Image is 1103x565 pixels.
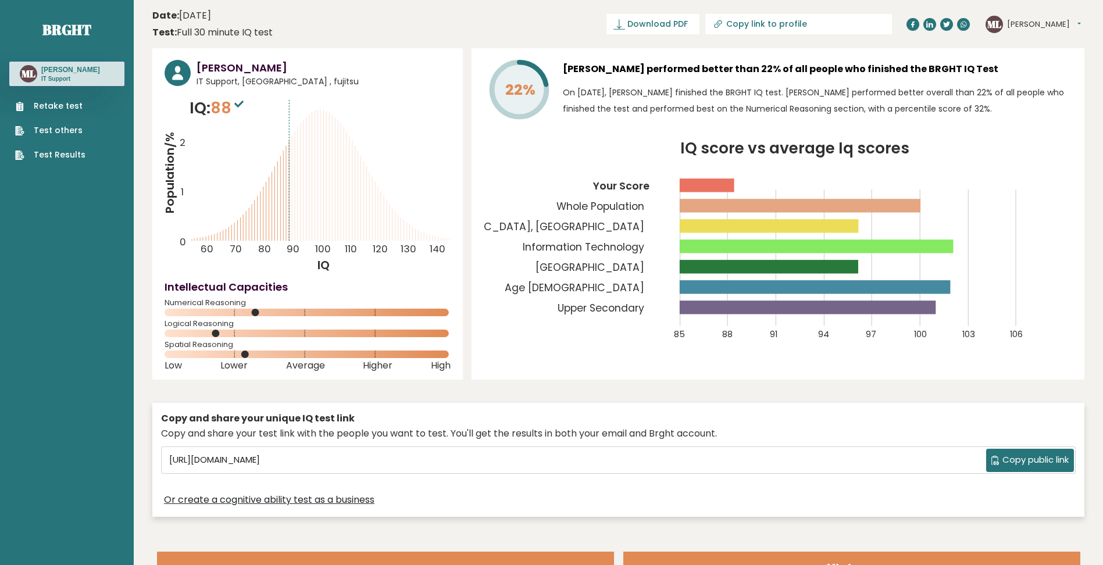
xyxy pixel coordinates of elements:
[180,235,186,249] tspan: 0
[563,84,1072,117] p: On [DATE], [PERSON_NAME] finished the BRGHT IQ test. [PERSON_NAME] performed better overall than ...
[287,242,299,256] tspan: 90
[152,9,211,23] time: [DATE]
[180,135,185,149] tspan: 2
[423,220,645,234] tspan: [GEOGRAPHIC_DATA], [GEOGRAPHIC_DATA]
[161,427,1076,441] div: Copy and share your test link with the people you want to test. You'll get the results in both yo...
[1002,453,1069,467] span: Copy public link
[152,26,273,40] div: Full 30 minute IQ test
[505,80,536,100] tspan: 22%
[165,321,451,326] span: Logical Reasoning
[722,328,733,340] tspan: 88
[220,363,248,368] span: Lower
[162,133,178,214] tspan: Population/%
[190,96,247,120] p: IQ:
[286,363,325,368] span: Average
[42,20,91,39] a: Brght
[866,328,877,340] tspan: 97
[41,75,100,83] p: IT Support
[41,65,100,74] h3: [PERSON_NAME]
[345,242,358,256] tspan: 110
[165,342,451,347] span: Spatial Reasoning
[523,240,645,254] tspan: Information Technology
[558,301,645,315] tspan: Upper Secondary
[15,124,85,137] a: Test others
[987,17,1001,30] text: ML
[15,100,85,112] a: Retake test
[363,363,392,368] span: Higher
[22,67,35,80] text: ML
[201,242,213,256] tspan: 60
[963,328,976,340] tspan: 103
[505,281,645,295] tspan: Age [DEMOGRAPHIC_DATA]
[536,260,645,274] tspan: [GEOGRAPHIC_DATA]
[681,137,910,159] tspan: IQ score vs average Iq scores
[915,328,927,340] tspan: 100
[181,185,184,199] tspan: 1
[165,301,451,305] span: Numerical Reasoning
[563,60,1072,78] h3: [PERSON_NAME] performed better than 22% of all people who finished the BRGHT IQ Test
[627,18,688,30] span: Download PDF
[431,363,451,368] span: High
[986,449,1074,472] button: Copy public link
[770,328,778,340] tspan: 91
[197,76,451,88] span: IT Support, [GEOGRAPHIC_DATA] , fujitsu
[258,242,271,256] tspan: 80
[1011,328,1023,340] tspan: 106
[164,493,374,507] a: Or create a cognitive ability test as a business
[165,279,451,295] h4: Intellectual Capacities
[430,242,446,256] tspan: 140
[197,60,451,76] h3: [PERSON_NAME]
[165,363,182,368] span: Low
[674,328,686,340] tspan: 85
[593,179,650,193] tspan: Your Score
[315,242,331,256] tspan: 100
[557,199,645,213] tspan: Whole Population
[15,149,85,161] a: Test Results
[373,242,388,256] tspan: 120
[230,242,242,256] tspan: 70
[819,328,830,340] tspan: 94
[210,97,247,119] span: 88
[401,242,417,256] tspan: 130
[152,26,177,39] b: Test:
[152,9,179,22] b: Date:
[317,257,330,273] tspan: IQ
[1007,19,1081,30] button: [PERSON_NAME]
[161,412,1076,425] div: Copy and share your unique IQ test link
[606,14,699,34] a: Download PDF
